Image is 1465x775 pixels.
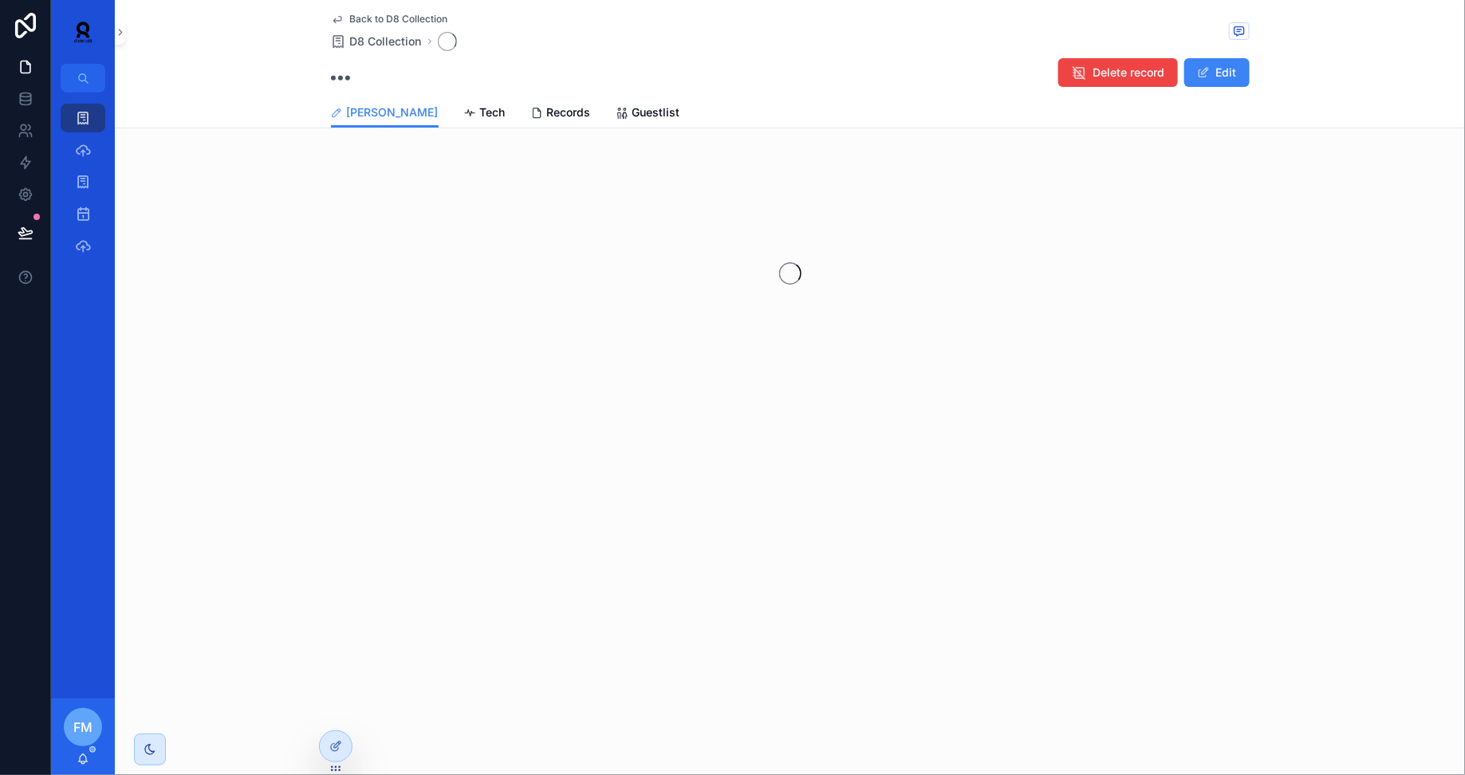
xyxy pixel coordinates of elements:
span: Records [547,104,591,120]
button: Delete record [1058,58,1178,87]
span: D8 Collection [350,33,422,49]
span: Delete record [1093,65,1165,81]
a: [PERSON_NAME] [331,98,439,128]
span: Tech [480,104,506,120]
a: Records [531,98,591,130]
span: FM [73,718,93,737]
a: Back to D8 Collection [331,13,448,26]
a: Tech [464,98,506,130]
a: Guestlist [616,98,680,130]
a: D8 Collection [331,33,422,49]
span: Guestlist [632,104,680,120]
span: Back to D8 Collection [350,13,448,26]
button: Edit [1184,58,1250,87]
div: scrollable content [51,92,115,281]
img: App logo [64,19,102,45]
span: [PERSON_NAME] [347,104,439,120]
